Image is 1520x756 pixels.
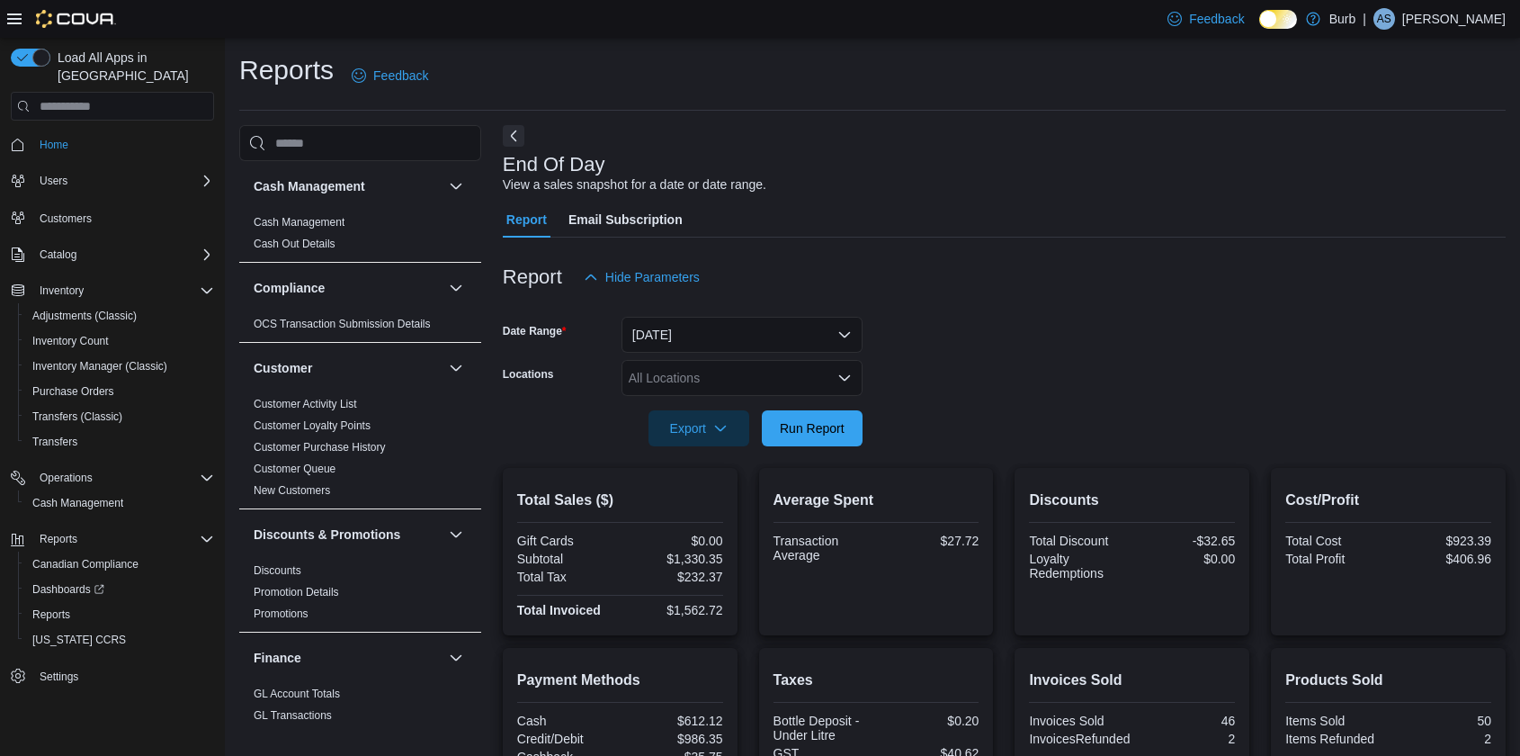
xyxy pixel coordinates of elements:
nav: Complex example [11,124,214,736]
div: Alex Specht [1373,8,1395,30]
a: Cash Management [254,216,344,229]
span: Feedback [373,67,428,85]
button: Hide Parameters [577,259,707,295]
span: Reports [32,607,70,622]
a: Promotions [254,607,308,620]
a: GL Account Totals [254,688,340,700]
span: [US_STATE] CCRS [32,633,126,647]
span: Adjustments (Classic) [25,305,214,327]
button: Run Report [762,410,863,446]
button: Inventory Count [18,328,221,354]
span: Canadian Compliance [32,557,139,571]
button: Reports [18,602,221,627]
span: Reports [40,532,77,546]
h3: Finance [254,649,301,667]
p: Burb [1329,8,1356,30]
span: Operations [40,471,93,485]
span: Customer Purchase History [254,440,386,454]
span: Transfers (Classic) [25,406,214,427]
h2: Discounts [1029,490,1235,511]
a: Purchase Orders [25,381,121,402]
span: Customer Activity List [254,397,357,411]
a: GL Transactions [254,709,332,722]
span: GL Transactions [254,708,332,723]
div: 50 [1392,714,1491,728]
button: Compliance [254,279,442,297]
h3: Cash Management [254,177,365,195]
div: InvoicesRefunded [1029,732,1130,746]
button: Cash Management [18,490,221,516]
button: Transfers (Classic) [18,404,221,429]
span: Promotions [254,607,308,621]
div: $27.72 [880,534,979,548]
h2: Cost/Profit [1285,490,1491,511]
span: Email Subscription [568,202,683,238]
span: Transfers [32,435,77,449]
div: Invoices Sold [1029,714,1128,728]
button: Adjustments (Classic) [18,303,221,328]
button: Users [32,170,75,192]
span: Operations [32,467,214,489]
span: Promotion Details [254,585,339,599]
div: Total Discount [1029,534,1128,548]
div: Total Cost [1285,534,1384,548]
span: Cash Management [254,215,344,229]
div: $986.35 [623,732,722,746]
button: Customers [4,204,221,230]
span: Report [506,202,547,238]
a: Cash Out Details [254,238,335,250]
button: Reports [32,528,85,550]
a: Customers [32,208,99,229]
button: Transfers [18,429,221,454]
button: Canadian Compliance [18,552,221,577]
div: Subtotal [517,552,616,566]
a: Discounts [254,564,301,577]
span: Canadian Compliance [25,553,214,575]
div: Bottle Deposit - Under Litre [773,714,872,742]
span: OCS Transaction Submission Details [254,317,431,331]
h2: Taxes [773,670,979,691]
span: Feedback [1189,10,1244,28]
a: Feedback [344,58,435,94]
button: Operations [32,467,100,489]
span: Dashboards [25,579,214,600]
img: Cova [36,10,116,28]
button: Operations [4,465,221,490]
h3: Report [503,266,562,288]
div: $612.12 [623,714,722,728]
a: New Customers [254,484,330,497]
div: Discounts & Promotions [239,560,481,632]
h3: End Of Day [503,154,605,175]
a: Promotion Details [254,586,339,598]
h3: Discounts & Promotions [254,526,400,544]
h1: Reports [239,52,334,88]
a: Customer Queue [254,463,335,475]
span: Hide Parameters [605,268,700,286]
div: $406.96 [1392,552,1491,566]
button: Catalog [4,242,221,267]
a: OCS Transaction Submission Details [254,318,431,330]
span: Inventory Count [25,330,214,352]
a: Inventory Manager (Classic) [25,355,174,377]
a: Adjustments (Classic) [25,305,144,327]
button: Home [4,131,221,157]
a: Cash Management [25,492,130,514]
div: Customer [239,393,481,508]
a: Feedback [1160,1,1251,37]
h2: Invoices Sold [1029,670,1235,691]
h2: Products Sold [1285,670,1491,691]
span: Inventory [40,283,84,298]
button: Cash Management [445,175,467,197]
span: Transfers [25,431,214,453]
button: [US_STATE] CCRS [18,627,221,652]
p: [PERSON_NAME] [1402,8,1506,30]
span: Inventory Count [32,334,109,348]
span: Adjustments (Classic) [32,309,137,323]
div: $232.37 [623,570,722,584]
button: Catalog [32,244,84,265]
h3: Customer [254,359,312,377]
span: AS [1377,8,1391,30]
span: Customer Queue [254,462,335,476]
h2: Average Spent [773,490,979,511]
